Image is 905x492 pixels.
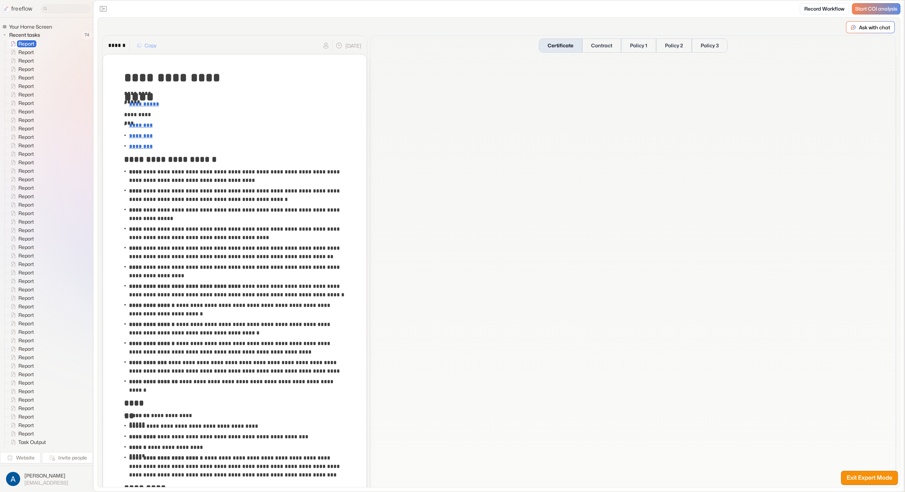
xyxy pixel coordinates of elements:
button: Certificate [539,38,582,53]
a: Report [5,226,37,235]
span: Report [17,303,36,310]
button: Policy 2 [656,38,692,53]
span: Your Home Screen [8,23,54,30]
span: Report [17,261,36,268]
span: Report [17,49,36,56]
span: Report [17,100,36,107]
span: Report [17,117,36,124]
span: Report [17,193,36,200]
span: Report [17,227,36,234]
span: Report [17,422,36,429]
a: Report [5,319,37,328]
p: [DATE] [345,42,361,49]
button: Close the sidebar [98,3,109,14]
a: Report [5,396,37,404]
span: Report [17,167,36,174]
a: Task Output [5,438,49,446]
a: Report [5,294,37,302]
a: Your Home Screen [2,23,55,30]
a: Report [5,336,37,345]
span: Report [17,337,36,344]
a: Report [5,243,37,251]
a: Report [5,133,37,141]
span: Task Output [17,447,48,454]
span: Start COI analysis [855,6,897,12]
span: Report [17,83,36,90]
a: Report [5,57,37,65]
span: Report [17,345,36,352]
span: Report [17,74,36,81]
span: Report [17,150,36,158]
a: Report [5,268,37,277]
a: Report [5,124,37,133]
span: Report [17,159,36,166]
button: Invite people [42,452,93,463]
button: Policy 1 [621,38,656,53]
a: Report [5,404,37,413]
span: Report [17,91,36,98]
span: Report [17,108,36,115]
span: Report [17,328,36,336]
a: Report [5,90,37,99]
a: Report [5,311,37,319]
a: Report [5,370,37,379]
a: Report [5,192,37,201]
span: Report [17,286,36,293]
a: Report [5,141,37,150]
a: Report [5,285,37,294]
a: Report [5,209,37,218]
span: Report [17,278,36,285]
button: [PERSON_NAME][EMAIL_ADDRESS] [4,470,89,488]
span: Report [17,201,36,208]
span: Report [17,66,36,73]
a: Report [5,175,37,184]
span: Report [17,413,36,420]
span: Report [17,40,36,47]
a: Start COI analysis [852,3,900,14]
span: Report [17,295,36,302]
a: Report [5,73,37,82]
button: Contract [582,38,621,53]
button: Recent tasks [2,31,43,39]
span: Report [17,57,36,64]
span: Report [17,252,36,259]
a: Report [5,328,37,336]
a: Report [5,201,37,209]
a: Record Workflow [800,3,849,14]
span: Report [17,244,36,251]
p: freeflow [11,5,33,13]
span: Report [17,269,36,276]
span: Report [17,184,36,191]
a: Report [5,167,37,175]
a: freeflow [3,5,33,13]
a: Report [5,116,37,124]
a: Report [5,150,37,158]
a: Report [5,302,37,311]
a: Report [5,235,37,243]
span: Report [17,354,36,361]
span: Report [17,210,36,217]
a: Report [5,184,37,192]
span: Report [17,430,36,437]
span: Report [17,379,36,386]
span: Recent tasks [8,31,42,38]
a: Report [5,99,37,107]
a: Report [5,158,37,167]
p: Ask with chat [859,24,890,31]
a: Report [5,107,37,116]
span: Report [17,125,36,132]
span: Report [17,362,36,369]
a: Report [5,277,37,285]
a: Report [5,251,37,260]
a: Report [5,345,37,353]
a: Report [5,218,37,226]
a: Report [5,82,37,90]
span: [PERSON_NAME] [24,472,68,479]
span: 74 [81,30,93,40]
span: Report [17,396,36,403]
a: Report [5,40,37,48]
span: Report [17,142,36,149]
span: Report [17,405,36,412]
a: Report [5,387,37,396]
span: Report [17,134,36,141]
